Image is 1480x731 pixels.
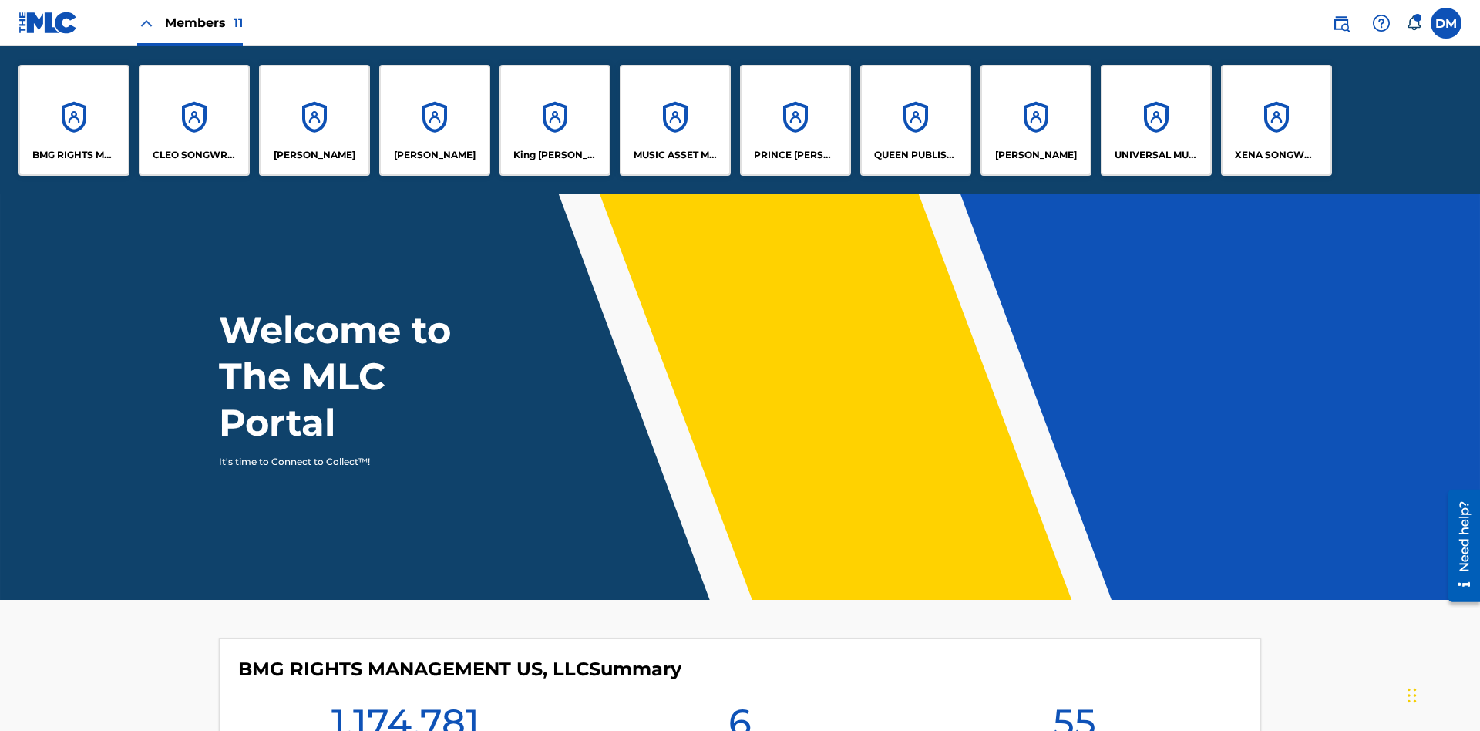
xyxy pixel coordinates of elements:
h4: BMG RIGHTS MANAGEMENT US, LLC [238,658,681,681]
a: AccountsBMG RIGHTS MANAGEMENT US, LLC [18,65,129,176]
p: BMG RIGHTS MANAGEMENT US, LLC [32,148,116,162]
p: ELVIS COSTELLO [274,148,355,162]
iframe: Chat Widget [1403,657,1480,731]
iframe: Resource Center [1437,483,1480,610]
p: XENA SONGWRITER [1235,148,1319,162]
img: search [1332,14,1350,32]
a: Accounts[PERSON_NAME] [379,65,490,176]
p: QUEEN PUBLISHA [874,148,958,162]
span: Members [165,14,243,32]
a: AccountsMUSIC ASSET MANAGEMENT (MAM) [620,65,731,176]
h1: Welcome to The MLC Portal [219,307,507,446]
p: PRINCE MCTESTERSON [754,148,838,162]
div: Help [1366,8,1397,39]
a: Accounts[PERSON_NAME] [980,65,1091,176]
span: 11 [234,15,243,30]
p: King McTesterson [513,148,597,162]
a: Accounts[PERSON_NAME] [259,65,370,176]
img: Close [137,14,156,32]
a: AccountsQUEEN PUBLISHA [860,65,971,176]
div: Drag [1408,672,1417,719]
p: RONALD MCTESTERSON [995,148,1077,162]
div: Notifications [1406,15,1421,31]
a: AccountsKing [PERSON_NAME] [499,65,610,176]
a: AccountsPRINCE [PERSON_NAME] [740,65,851,176]
a: Public Search [1326,8,1357,39]
a: AccountsCLEO SONGWRITER [139,65,250,176]
img: help [1372,14,1391,32]
a: AccountsUNIVERSAL MUSIC PUB GROUP [1101,65,1212,176]
div: User Menu [1431,8,1461,39]
p: CLEO SONGWRITER [153,148,237,162]
p: EYAMA MCSINGER [394,148,476,162]
img: MLC Logo [18,12,78,34]
p: MUSIC ASSET MANAGEMENT (MAM) [634,148,718,162]
p: UNIVERSAL MUSIC PUB GROUP [1115,148,1199,162]
a: AccountsXENA SONGWRITER [1221,65,1332,176]
p: It's time to Connect to Collect™! [219,455,486,469]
